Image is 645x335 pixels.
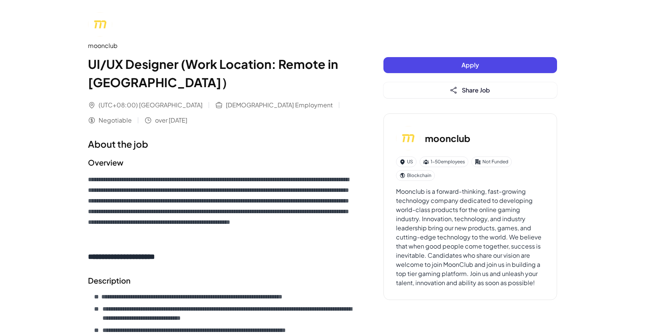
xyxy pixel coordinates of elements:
[226,100,333,110] span: [DEMOGRAPHIC_DATA] Employment
[396,156,417,167] div: US
[155,116,187,125] span: over [DATE]
[425,131,470,145] h3: moonclub
[383,82,557,98] button: Share Job
[462,86,490,94] span: Share Job
[88,12,112,37] img: mo
[396,170,435,181] div: Blockchain
[461,61,479,69] span: Apply
[396,126,420,150] img: mo
[420,156,468,167] div: 1-50 employees
[88,55,353,91] h1: UI/UX Designer (Work Location: Remote in [GEOGRAPHIC_DATA]）
[88,275,353,286] h2: Description
[88,157,353,168] h2: Overview
[99,100,203,110] span: (UTC+08:00) [GEOGRAPHIC_DATA]
[396,187,544,287] div: Moonclub is a forward-thinking, fast-growing technology company dedicated to developing world-cla...
[88,41,353,50] div: moonclub
[88,137,353,151] h1: About the job
[383,57,557,73] button: Apply
[99,116,132,125] span: Negotiable
[471,156,512,167] div: Not Funded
